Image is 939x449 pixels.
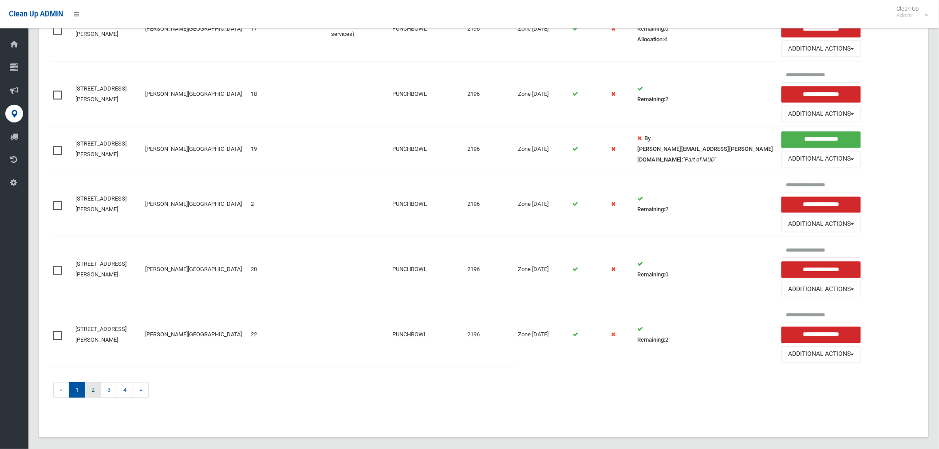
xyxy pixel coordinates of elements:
[75,260,126,278] a: [STREET_ADDRESS][PERSON_NAME]
[247,172,290,237] td: 2
[9,10,63,18] span: Clean Up ADMIN
[637,206,665,213] strong: Remaining:
[634,172,778,237] td: 2
[781,106,861,122] button: Additional Actions
[389,126,464,172] td: PUNCHBOWL
[464,126,514,172] td: 2196
[514,126,569,172] td: Zone [DATE]
[247,302,290,366] td: 22
[142,172,247,237] td: [PERSON_NAME][GEOGRAPHIC_DATA]
[781,151,861,167] button: Additional Actions
[133,382,149,398] a: »
[637,271,665,278] strong: Remaining:
[514,237,569,302] td: Zone [DATE]
[637,25,665,32] strong: Remaining:
[75,326,126,343] a: [STREET_ADDRESS][PERSON_NAME]
[389,62,464,127] td: PUNCHBOWL
[683,156,716,163] em: "Part of MUD"
[781,281,861,297] button: Additional Actions
[781,346,861,362] button: Additional Actions
[781,216,861,232] button: Additional Actions
[637,336,665,343] strong: Remaining:
[142,237,247,302] td: [PERSON_NAME][GEOGRAPHIC_DATA]
[142,62,247,127] td: [PERSON_NAME][GEOGRAPHIC_DATA]
[69,382,85,398] span: 1
[389,172,464,237] td: PUNCHBOWL
[514,172,569,237] td: Zone [DATE]
[75,85,126,102] a: [STREET_ADDRESS][PERSON_NAME]
[637,36,664,43] strong: Allocation:
[247,237,290,302] td: 20
[117,382,133,398] a: 4
[464,237,514,302] td: 2196
[634,126,778,172] td: :
[101,382,117,398] a: 3
[75,195,126,213] a: [STREET_ADDRESS][PERSON_NAME]
[637,135,773,163] strong: By [PERSON_NAME][EMAIL_ADDRESS][PERSON_NAME][DOMAIN_NAME]
[634,62,778,127] td: 2
[85,382,101,398] a: 2
[142,126,247,172] td: [PERSON_NAME][GEOGRAPHIC_DATA]
[892,5,928,19] span: Clean Up
[634,237,778,302] td: 0
[75,140,126,158] a: [STREET_ADDRESS][PERSON_NAME]
[389,302,464,366] td: PUNCHBOWL
[142,302,247,366] td: [PERSON_NAME][GEOGRAPHIC_DATA]
[514,62,569,127] td: Zone [DATE]
[637,96,665,102] strong: Remaining:
[464,172,514,237] td: 2196
[897,12,919,19] small: Admin
[464,62,514,127] td: 2196
[634,302,778,366] td: 2
[464,302,514,366] td: 2196
[781,40,861,57] button: Additional Actions
[53,382,69,398] span: «
[247,62,290,127] td: 18
[514,302,569,366] td: Zone [DATE]
[389,237,464,302] td: PUNCHBOWL
[247,126,290,172] td: 19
